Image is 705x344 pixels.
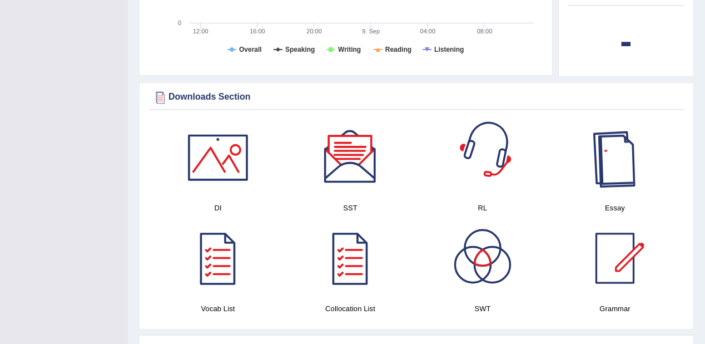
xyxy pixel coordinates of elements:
[239,46,262,53] tspan: Overall
[420,28,436,35] text: 04:00
[250,28,265,35] text: 16:00
[434,46,464,53] tspan: Listening
[285,46,315,53] tspan: Speaking
[554,202,676,214] h4: Essay
[178,19,181,26] text: 0
[193,28,208,35] text: 12:00
[157,303,279,314] h4: Vocab List
[477,28,493,35] text: 08:00
[554,303,676,314] h4: Grammar
[338,46,361,53] tspan: Writing
[362,28,380,35] tspan: 9. Sep
[157,202,279,214] h4: DI
[152,89,681,106] div: Downloads Section
[385,46,411,53] tspan: Reading
[422,303,543,314] h4: SWT
[290,202,411,214] h4: SST
[422,202,543,214] h4: RL
[620,21,632,61] b: -
[306,28,322,35] text: 20:00
[290,303,411,314] h4: Collocation List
